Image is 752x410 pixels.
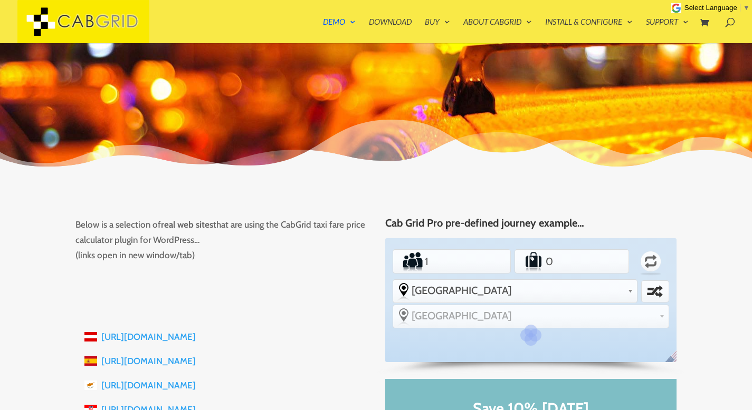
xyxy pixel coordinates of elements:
a: Support [646,18,689,43]
a: Select Language​ [684,4,750,12]
label: Number of Suitcases [516,251,544,272]
a: CabGrid Taxi Plugin [17,15,149,26]
a: About CabGrid [463,18,532,43]
a: Download [369,18,412,43]
span: English [663,349,684,372]
label: Number of Passengers [394,251,423,272]
a: Demo [323,18,356,43]
a: [URL][DOMAIN_NAME] [101,331,196,342]
h4: Cab Grid Pro pre-defined journey example… [385,217,677,234]
div: Select the place the starting address falls within [393,280,637,301]
div: Select the place the destination address is within [393,305,669,326]
label: Return [634,246,668,277]
strong: real web sites [161,219,213,230]
span: [GEOGRAPHIC_DATA] [412,284,623,297]
a: [URL][DOMAIN_NAME] [101,356,196,366]
div: Please wait... [527,331,535,339]
span: Select Language [684,4,737,12]
p: Below is a selection of that are using the CabGrid taxi fare price calculator plugin for WordPres... [75,217,367,263]
span: [GEOGRAPHIC_DATA] [412,309,655,322]
a: Buy [425,18,450,43]
a: Install & Configure [545,18,633,43]
span: ▼ [743,4,750,12]
input: Number of Passengers [423,251,481,272]
label: Swap selected destinations [643,282,668,301]
input: Number of Suitcases [544,251,599,272]
a: [URL][DOMAIN_NAME] [101,380,196,391]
